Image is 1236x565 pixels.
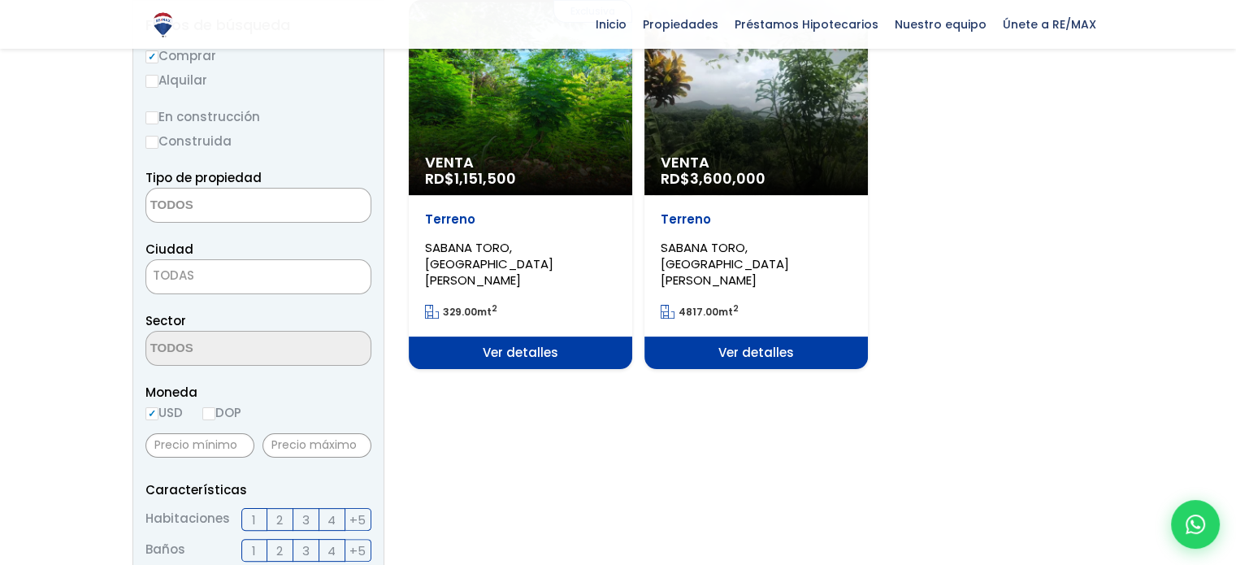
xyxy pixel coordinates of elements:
input: Construida [145,136,158,149]
span: +5 [349,510,366,530]
img: Logo de REMAX [149,11,177,39]
span: 2 [276,510,283,530]
input: USD [145,407,158,420]
span: Sector [145,312,186,329]
span: 3 [302,510,310,530]
span: RD$ [661,168,765,189]
input: En construcción [145,111,158,124]
span: 3 [302,541,310,561]
span: Ciudad [145,241,193,258]
label: DOP [202,402,241,423]
span: Moneda [145,382,371,402]
span: Baños [145,539,185,562]
span: 1,151,500 [454,168,516,189]
span: Ver detalles [644,337,868,369]
span: mt [661,305,739,319]
span: SABANA TORO, [GEOGRAPHIC_DATA][PERSON_NAME] [661,239,789,289]
p: Terreno [661,211,852,228]
span: Nuestro equipo [887,12,995,37]
input: DOP [202,407,215,420]
span: Propiedades [635,12,726,37]
span: +5 [349,541,366,561]
span: Habitaciones [145,508,230,531]
span: TODAS [153,267,194,284]
span: Venta [661,154,852,171]
span: Inicio [588,12,635,37]
span: TODAS [145,259,371,294]
span: 4 [327,510,336,530]
p: Características [145,480,371,500]
sup: 2 [492,302,497,315]
textarea: Search [146,332,304,367]
span: TODAS [146,264,371,287]
label: Comprar [145,46,371,66]
span: mt [425,305,497,319]
input: Alquilar [145,75,158,88]
input: Comprar [145,50,158,63]
label: Alquilar [145,70,371,90]
span: Préstamos Hipotecarios [726,12,887,37]
p: Terreno [425,211,616,228]
span: Únete a RE/MAX [995,12,1104,37]
span: 2 [276,541,283,561]
span: RD$ [425,168,516,189]
label: En construcción [145,106,371,127]
input: Precio máximo [262,433,371,458]
span: Ver detalles [409,337,632,369]
span: 1 [252,510,256,530]
label: Construida [145,131,371,151]
textarea: Search [146,189,304,224]
span: 4817.00 [679,305,718,319]
span: Tipo de propiedad [145,169,262,186]
label: USD [145,402,183,423]
span: SABANA TORO, [GEOGRAPHIC_DATA][PERSON_NAME] [425,239,553,289]
sup: 2 [733,302,739,315]
span: 4 [327,541,336,561]
span: Venta [425,154,616,171]
span: 1 [252,541,256,561]
span: 3,600,000 [690,168,765,189]
span: 329.00 [443,305,477,319]
input: Precio mínimo [145,433,254,458]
